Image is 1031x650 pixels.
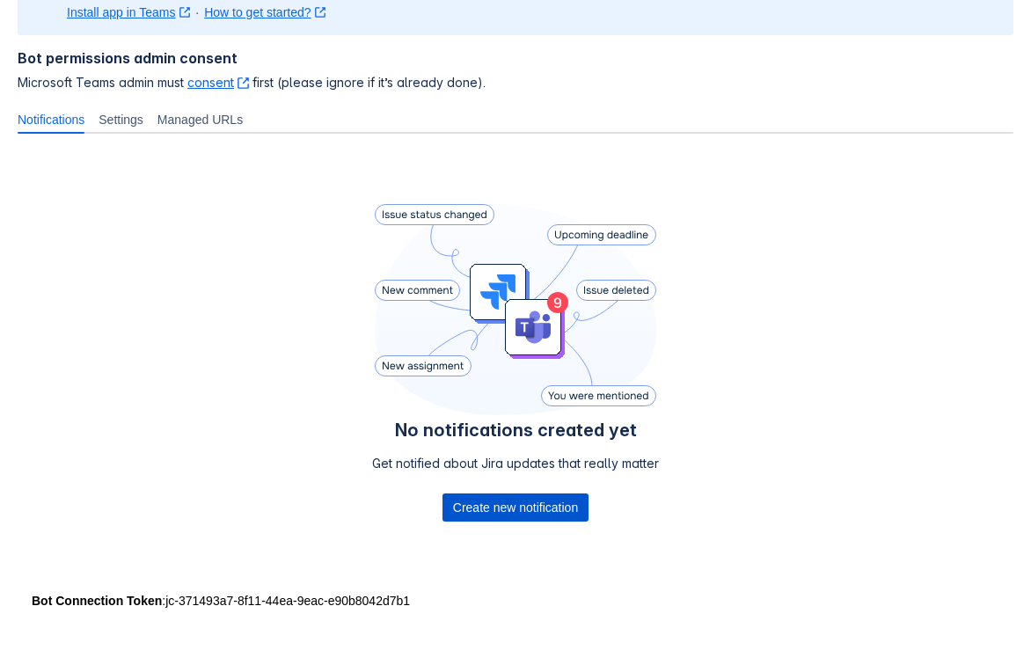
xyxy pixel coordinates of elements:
button: Create new notification [442,493,589,522]
span: Managed URLs [157,111,243,128]
div: : jc-371493a7-8f11-44ea-9eac-e90b8042d7b1 [32,592,999,610]
span: Notifications [18,111,84,128]
h4: Bot permissions admin consent [18,49,1013,67]
strong: Bot Connection Token [32,594,162,608]
a: Install app in Teams [67,4,190,21]
div: Button group [442,493,589,522]
a: How to get started? [204,4,325,21]
span: Settings [99,111,143,128]
p: Get notified about Jira updates that really matter [372,455,659,472]
a: consent [187,75,249,90]
span: Create new notification [453,493,578,522]
h4: No notifications created yet [372,420,659,441]
span: Microsoft Teams admin must first (please ignore if it’s already done). [18,74,1013,91]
